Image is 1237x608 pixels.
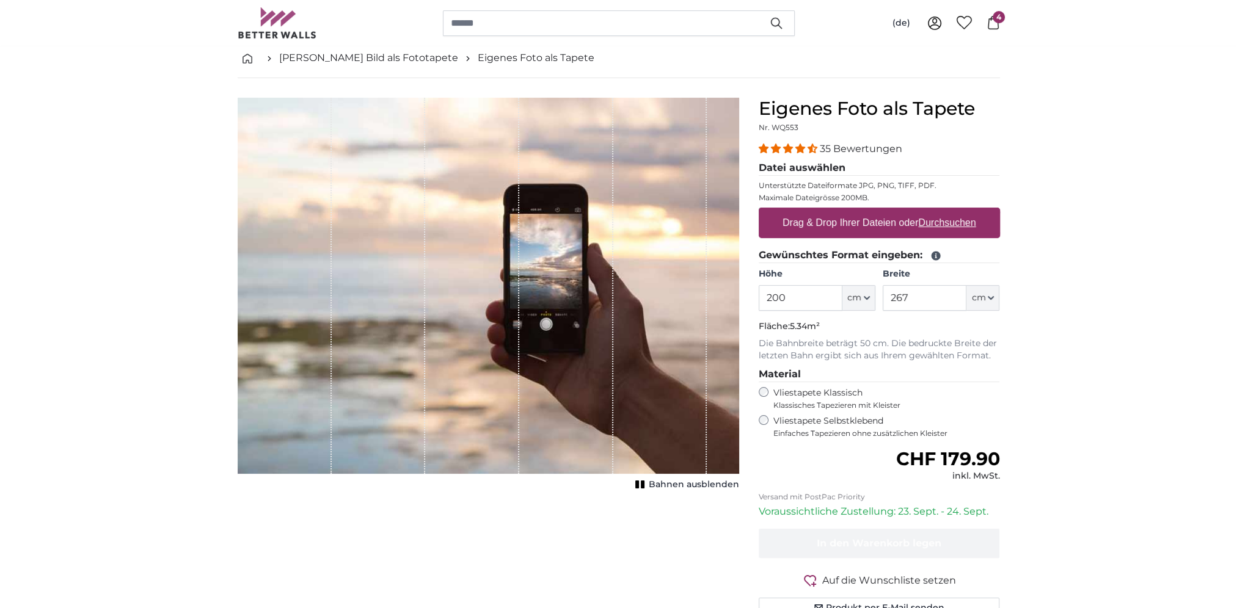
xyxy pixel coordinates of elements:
span: Klassisches Tapezieren mit Kleister [773,400,990,410]
p: Voraussichtliche Zustellung: 23. Sept. - 24. Sept. [759,504,1000,519]
button: cm [966,285,999,311]
img: Betterwalls [238,7,317,38]
label: Höhe [759,268,875,280]
u: Durchsuchen [918,217,976,228]
div: inkl. MwSt. [896,470,999,482]
legend: Gewünschtes Format eingeben: [759,248,1000,263]
a: Eigenes Foto als Tapete [478,51,594,65]
legend: Material [759,367,1000,382]
button: (de) [883,12,920,34]
span: 4 [993,11,1005,23]
a: [PERSON_NAME] Bild als Fototapete [279,51,458,65]
p: Maximale Dateigrösse 200MB. [759,193,1000,203]
button: In den Warenkorb legen [759,529,1000,558]
div: 1 of 1 [238,98,739,493]
span: Einfaches Tapezieren ohne zusätzlichen Kleister [773,429,1000,438]
span: cm [971,292,985,304]
p: Fläche: [759,320,1000,333]
span: 4.34 stars [759,143,820,154]
label: Drag & Drop Ihrer Dateien oder [778,211,981,235]
span: 35 Bewertungen [820,143,902,154]
nav: breadcrumbs [238,38,1000,78]
span: cm [847,292,861,304]
span: 5.34m² [790,320,820,331]
h1: Eigenes Foto als Tapete [759,98,1000,120]
p: Versand mit PostPac Priority [759,492,1000,502]
span: CHF 179.90 [896,447,999,470]
button: Auf die Wunschliste setzen [759,573,1000,588]
span: Bahnen ausblenden [649,479,739,491]
span: Nr. WQ553 [759,123,798,132]
p: Die Bahnbreite beträgt 50 cm. Die bedruckte Breite der letzten Bahn ergibt sich aus Ihrem gewählt... [759,338,1000,362]
label: Breite [883,268,999,280]
span: In den Warenkorb legen [817,537,941,549]
p: Unterstützte Dateiformate JPG, PNG, TIFF, PDF. [759,181,1000,190]
button: cm [842,285,875,311]
label: Vliestapete Klassisch [773,387,990,410]
legend: Datei auswählen [759,161,1000,176]
button: Bahnen ausblenden [632,476,739,493]
label: Vliestapete Selbstklebend [773,415,1000,438]
span: Auf die Wunschliste setzen [822,573,956,588]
